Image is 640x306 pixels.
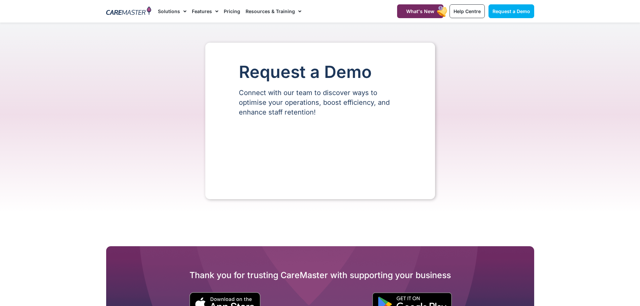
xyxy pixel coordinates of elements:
[493,8,530,14] span: Request a Demo
[397,4,443,18] a: What's New
[239,88,401,117] p: Connect with our team to discover ways to optimise your operations, boost efficiency, and enhance...
[239,63,401,81] h1: Request a Demo
[488,4,534,18] a: Request a Demo
[239,129,401,179] iframe: Form 0
[106,270,534,280] h2: Thank you for trusting CareMaster with supporting your business
[106,6,152,16] img: CareMaster Logo
[450,4,485,18] a: Help Centre
[406,8,434,14] span: What's New
[454,8,481,14] span: Help Centre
